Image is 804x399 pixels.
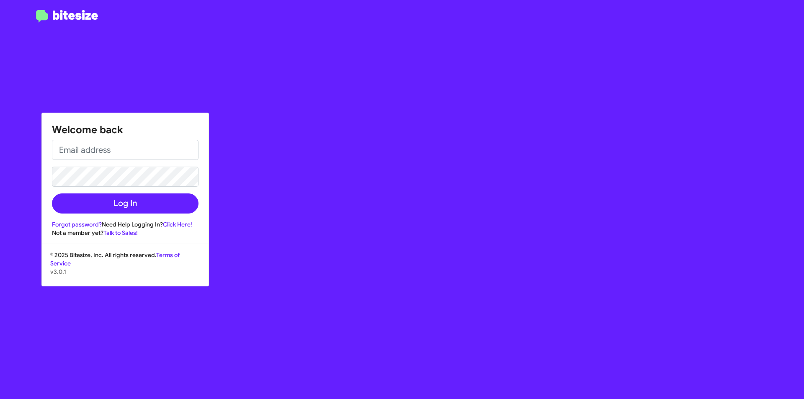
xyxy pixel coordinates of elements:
a: Forgot password? [52,221,102,228]
div: Need Help Logging In? [52,220,198,229]
p: v3.0.1 [50,268,200,276]
h1: Welcome back [52,123,198,136]
a: Click Here! [163,221,192,228]
a: Talk to Sales! [103,229,138,237]
div: Not a member yet? [52,229,198,237]
input: Email address [52,140,198,160]
button: Log In [52,193,198,214]
div: © 2025 Bitesize, Inc. All rights reserved. [42,251,209,286]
